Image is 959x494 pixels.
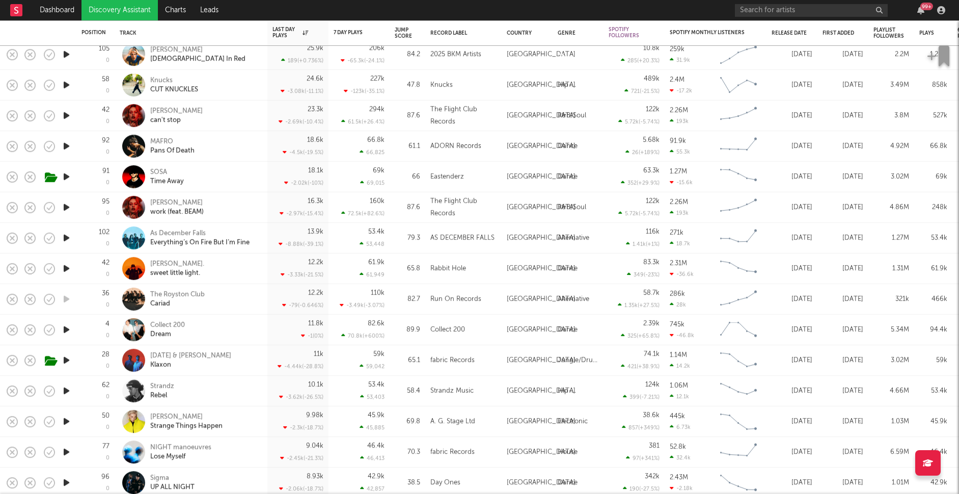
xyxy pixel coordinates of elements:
[395,354,420,367] div: 65.1
[341,57,385,64] div: -65.3k ( -24.1 % )
[279,241,323,247] div: -8.88k ( -39.1 % )
[370,75,385,82] div: 227k
[272,27,308,39] div: Last Day Plays
[507,30,542,36] div: Country
[308,381,323,388] div: 10.1k
[150,229,250,247] a: As December FallsEverything’s On Fire But I’m Fine
[368,259,385,266] div: 61.9k
[150,107,203,125] a: [PERSON_NAME]can't stop
[281,271,323,278] div: -3.33k ( -21.5 % )
[873,171,909,183] div: 3.02M
[340,302,385,308] div: -3.49k ( -3.07 % )
[395,110,420,122] div: 87.6
[507,171,576,183] div: [GEOGRAPHIC_DATA]
[150,259,204,269] div: [PERSON_NAME].
[823,48,863,61] div: [DATE]
[823,30,858,36] div: First Added
[102,76,109,83] div: 58
[395,201,420,214] div: 87.6
[919,171,947,183] div: 69k
[507,48,576,61] div: [GEOGRAPHIC_DATA]
[284,179,323,186] div: -2.02k ( -10 % )
[102,107,109,113] div: 42
[558,293,589,305] div: Alternative
[360,149,385,155] div: 66,825
[369,45,385,51] div: 206k
[150,198,204,217] a: [PERSON_NAME]work (feat. BEAM)
[643,259,660,266] div: 83.3k
[150,259,204,278] a: [PERSON_NAME].sweet little light.
[150,146,195,155] div: Pans Of Death
[507,415,576,428] div: [GEOGRAPHIC_DATA]
[823,201,863,214] div: [DATE]
[373,167,385,174] div: 69k
[507,354,576,367] div: [GEOGRAPHIC_DATA]
[873,110,909,122] div: 3.8M
[150,360,231,370] div: Klaxon
[716,164,761,190] svg: Chart title
[716,378,761,404] svg: Chart title
[920,3,933,10] div: 99 +
[430,354,475,367] div: fabric Records
[150,76,198,85] div: Knucks
[772,171,812,183] div: [DATE]
[368,320,385,327] div: 82.6k
[670,260,687,267] div: 2.31M
[772,232,812,244] div: [DATE]
[105,321,109,327] div: 4
[919,140,947,152] div: 66.8k
[150,107,203,116] div: [PERSON_NAME]
[106,242,109,247] div: 0
[772,48,812,61] div: [DATE]
[507,232,576,244] div: [GEOGRAPHIC_DATA]
[150,207,204,217] div: work (feat. BEAM)
[823,354,863,367] div: [DATE]
[150,229,250,238] div: As December Falls
[106,303,109,308] div: 0
[430,324,465,336] div: Collect 200
[430,232,495,244] div: AS DECEMBER FALLS
[716,42,761,67] svg: Chart title
[919,354,947,367] div: 59k
[624,88,660,94] div: 721 ( -21.5 % )
[873,232,909,244] div: 1.27M
[646,198,660,204] div: 122k
[919,30,934,36] div: Plays
[102,137,109,144] div: 92
[919,385,947,397] div: 53.4k
[670,362,690,369] div: 14.2k
[670,138,686,144] div: 91.9k
[150,137,195,146] div: MAFRO
[558,140,578,152] div: Dance
[369,106,385,113] div: 294k
[621,332,660,339] div: 325 ( +65.8 % )
[373,351,385,357] div: 59k
[716,317,761,343] svg: Chart title
[102,259,109,266] div: 42
[430,415,475,428] div: A. G. Stage Ltd
[283,149,323,155] div: -4.5k ( -19.5 % )
[823,140,863,152] div: [DATE]
[150,168,184,186] a: SOSATime Away
[308,320,323,327] div: 11.8k
[102,290,109,297] div: 36
[150,116,203,125] div: can't stop
[150,177,184,186] div: Time Away
[670,30,746,36] div: Spotify Monthly Listeners
[102,382,109,388] div: 62
[643,412,660,419] div: 38.6k
[772,201,812,214] div: [DATE]
[558,263,578,275] div: Dance
[150,412,223,431] a: [PERSON_NAME]Strange Things Happen
[919,293,947,305] div: 466k
[150,137,195,155] a: MAFROPans Of Death
[150,269,204,278] div: sweet little light.
[772,385,812,397] div: [DATE]
[106,272,109,278] div: 0
[670,46,684,53] div: 259k
[150,452,211,461] div: Lose Myself
[282,302,323,308] div: -79 ( -0.646 % )
[106,150,109,155] div: 0
[823,79,863,91] div: [DATE]
[716,195,761,220] svg: Chart title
